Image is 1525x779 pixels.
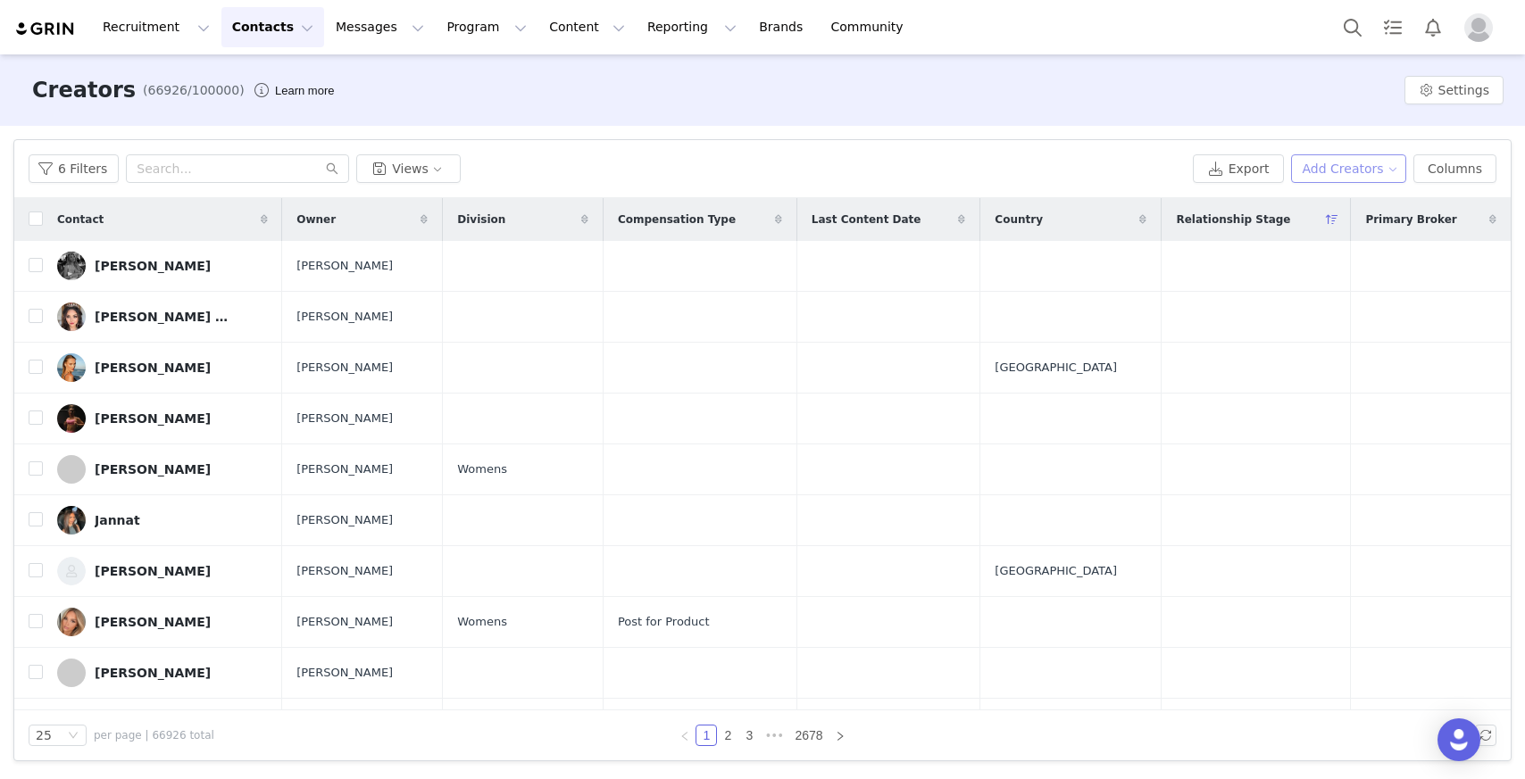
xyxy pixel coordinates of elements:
a: [PERSON_NAME] [57,659,268,687]
a: 2 [718,725,737,745]
a: 1 [696,725,716,745]
a: [PERSON_NAME] [57,608,268,636]
div: Tooltip anchor [271,82,337,100]
button: Export [1193,154,1284,183]
div: [PERSON_NAME] [95,259,211,273]
span: Division [457,211,505,228]
a: [PERSON_NAME] [57,252,268,280]
h3: Creators [32,74,136,106]
div: [PERSON_NAME] [95,564,211,578]
span: [GEOGRAPHIC_DATA] [995,359,1117,377]
span: Relationship Stage [1176,211,1290,228]
img: placeholder-profile.jpg [1464,13,1493,42]
a: Brands [748,7,819,47]
input: Search... [126,154,349,183]
a: Jannat [57,506,268,535]
div: 25 [36,725,52,745]
span: [PERSON_NAME] [296,460,393,478]
img: 0365a9ff-b553-414e-9894-77f3da3cefed.jpg [57,404,86,433]
div: [PERSON_NAME] [95,462,211,477]
button: Settings [1404,76,1504,104]
li: Previous Page [674,725,696,746]
div: [PERSON_NAME] [95,411,211,426]
span: [PERSON_NAME] [296,664,393,682]
img: 04b66579-2e21-4431-8cf6-44cb7d8ebe54.jpg [57,608,86,636]
button: Views [356,154,461,183]
i: icon: left [679,731,690,742]
span: Primary Broker [1365,211,1456,228]
img: grin logo [14,21,77,37]
span: (66926/100000) [143,81,245,100]
span: [PERSON_NAME] [296,359,393,377]
a: [PERSON_NAME] [57,353,268,382]
a: Tasks [1373,7,1412,47]
i: icon: search [326,162,338,175]
span: Owner [296,211,336,228]
span: [GEOGRAPHIC_DATA] [995,562,1117,580]
span: [PERSON_NAME] [296,410,393,427]
div: [PERSON_NAME] el [PERSON_NAME] [95,310,229,324]
span: Womens [457,460,507,478]
span: ••• [760,725,788,746]
div: Open Intercom Messenger [1437,718,1480,761]
span: Post for Product [618,613,710,631]
li: 2678 [788,725,829,746]
div: [PERSON_NAME] [95,666,211,680]
button: Contacts [221,7,324,47]
button: Recruitment [92,7,221,47]
span: Womens [457,613,507,631]
button: Content [538,7,636,47]
div: [PERSON_NAME] [95,615,211,629]
li: 1 [696,725,717,746]
i: icon: down [68,730,79,742]
img: 021cbb85-ef9d-49c4-8a48-18d28d1f4da7.jpg [57,302,86,331]
a: [PERSON_NAME] el [PERSON_NAME] [57,302,268,331]
span: [PERSON_NAME] [296,511,393,529]
span: [PERSON_NAME] [296,613,393,631]
button: Program [436,7,537,47]
button: 6 Filters [29,154,119,183]
li: Next 3 Pages [760,725,788,746]
div: Jannat [95,513,140,527]
li: 3 [738,725,760,746]
button: Messages [325,7,435,47]
button: Search [1333,7,1372,47]
img: 0482151f-6309-485d-81ce-db98ad2286a0--s.jpg [57,557,86,585]
button: Add Creators [1291,154,1407,183]
div: [PERSON_NAME] [95,360,211,375]
li: Next Page [829,725,851,746]
button: Reporting [637,7,747,47]
a: Community [821,7,922,47]
a: 3 [739,725,759,745]
button: Columns [1413,154,1496,183]
span: Contact [57,211,104,228]
button: Profile [1454,13,1511,42]
a: [PERSON_NAME] [57,557,268,585]
span: Country [995,211,1043,228]
a: 2678 [789,725,828,745]
li: 2 [717,725,738,746]
img: 002e9875-41e3-4fc5-be07-2dbfbf759ad0.jpg [57,252,86,280]
span: [PERSON_NAME] [296,257,393,275]
span: [PERSON_NAME] [296,308,393,326]
i: icon: right [835,731,846,742]
span: [PERSON_NAME] [296,562,393,580]
a: [PERSON_NAME] [57,404,268,433]
button: Notifications [1413,7,1453,47]
a: [PERSON_NAME] [57,455,268,484]
span: Compensation Type [618,211,736,228]
span: Last Content Date [812,211,921,228]
span: per page | 66926 total [94,727,214,743]
img: 02f65b65-9799-491d-9117-7e1cbf88c002.jpg [57,353,86,382]
img: 0439f73f-56fb-4dba-8c0c-a60316b522e9.jpg [57,506,86,535]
